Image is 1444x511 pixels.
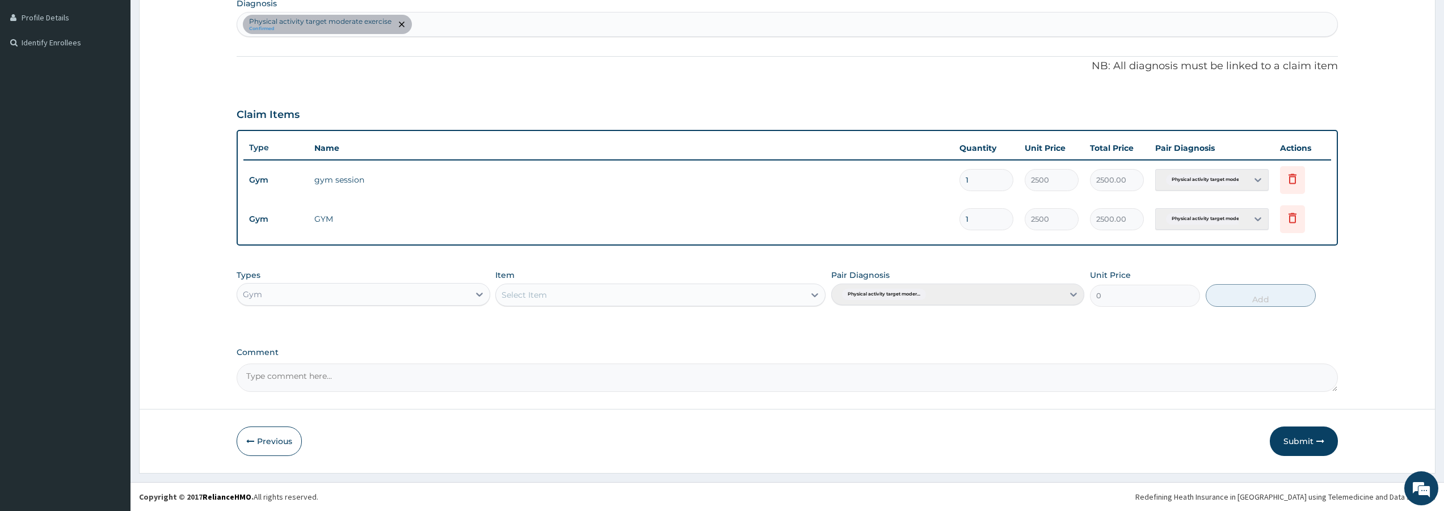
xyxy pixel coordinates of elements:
[502,289,547,301] div: Select Item
[139,492,254,502] strong: Copyright © 2017 .
[237,348,1338,357] label: Comment
[954,137,1019,159] th: Quantity
[237,109,300,121] h3: Claim Items
[1150,137,1274,159] th: Pair Diagnosis
[237,426,302,456] button: Previous
[1206,284,1316,307] button: Add
[243,170,309,191] td: Gym
[1135,491,1435,502] div: Redefining Heath Insurance in [GEOGRAPHIC_DATA] using Telemedicine and Data Science!
[1270,426,1338,456] button: Submit
[1090,269,1131,281] label: Unit Price
[309,208,954,230] td: GYM
[6,310,216,349] textarea: Type your message and hit 'Enter'
[66,143,157,257] span: We're online!
[59,64,191,78] div: Chat with us now
[1274,137,1331,159] th: Actions
[831,269,890,281] label: Pair Diagnosis
[243,137,309,158] th: Type
[309,137,954,159] th: Name
[1084,137,1150,159] th: Total Price
[237,59,1338,74] p: NB: All diagnosis must be linked to a claim item
[243,289,262,300] div: Gym
[495,269,515,281] label: Item
[237,271,260,280] label: Types
[243,209,309,230] td: Gym
[21,57,46,85] img: d_794563401_company_1708531726252_794563401
[186,6,213,33] div: Minimize live chat window
[1019,137,1084,159] th: Unit Price
[309,168,954,191] td: gym session
[130,482,1444,511] footer: All rights reserved.
[203,492,251,502] a: RelianceHMO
